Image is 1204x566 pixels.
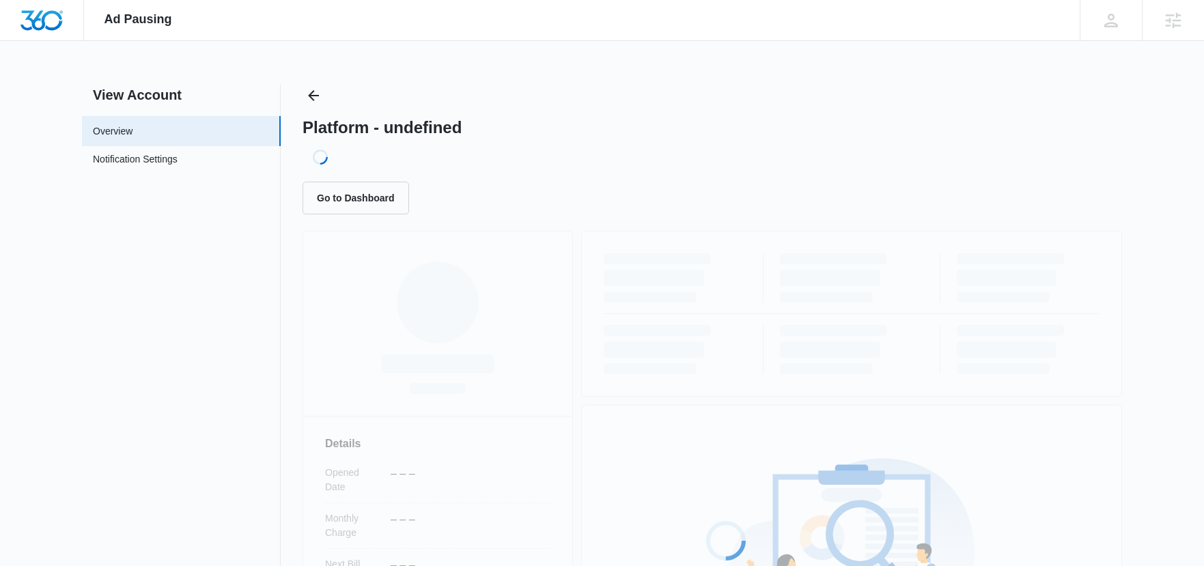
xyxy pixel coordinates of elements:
[303,192,417,203] a: Go to Dashboard
[104,12,172,27] span: Ad Pausing
[93,124,132,139] a: Overview
[303,117,462,138] h1: Platform - undefined
[303,85,324,107] button: Back
[303,182,409,214] button: Go to Dashboard
[82,85,281,105] h2: View Account
[93,152,178,170] a: Notification Settings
